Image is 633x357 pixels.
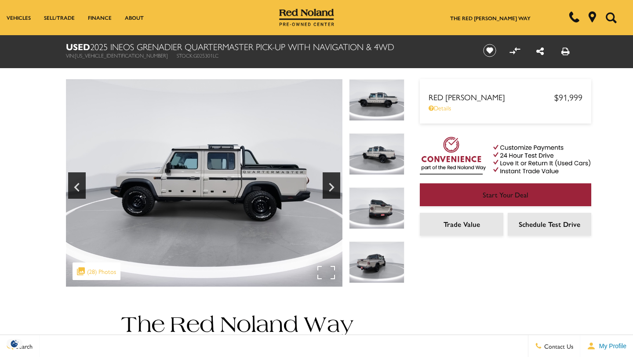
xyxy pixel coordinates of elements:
a: The Red [PERSON_NAME] Way [450,14,531,22]
a: Print this Used 2025 INEOS Grenadier Quartermaster Pick-up With Navigation & 4WD [561,44,570,57]
span: $91,999 [554,91,582,103]
a: Red Noland Pre-Owned [279,12,335,21]
img: Red Noland Pre-Owned [279,9,335,26]
button: Save vehicle [480,44,499,58]
span: VIN: [66,51,75,59]
h1: 2025 INEOS Grenadier Quartermaster Pick-up With Navigation & 4WD [66,42,468,51]
button: Open the search field [602,0,620,35]
span: [US_VEHICLE_IDENTIFICATION_NUMBER] [75,51,168,59]
button: Open user profile menu [580,335,633,357]
a: Trade Value [420,213,503,236]
div: (28) Photos [73,262,120,280]
section: Click to Open Cookie Consent Modal [4,339,25,348]
img: Used 2025 Magic Mushroom INEOS Quartermaster Pick-up image 5 [349,79,404,121]
span: G025301LC [193,51,218,59]
div: Next [323,172,340,199]
a: Start Your Deal [420,183,591,206]
span: Trade Value [444,219,480,229]
button: Compare Vehicle [508,44,521,57]
img: Used 2025 Magic Mushroom INEOS Quartermaster Pick-up image 8 [349,241,404,283]
span: Contact Us [542,342,573,350]
div: Previous [68,172,86,199]
img: Used 2025 Magic Mushroom INEOS Quartermaster Pick-up image 5 [66,79,342,287]
img: Used 2025 Magic Mushroom INEOS Quartermaster Pick-up image 6 [349,133,404,175]
a: Schedule Test Drive [508,213,591,236]
span: Start Your Deal [483,189,528,200]
a: Share this Used 2025 INEOS Grenadier Quartermaster Pick-up With Navigation & 4WD [536,44,544,57]
a: Red [PERSON_NAME] $91,999 [429,91,582,103]
span: My Profile [596,342,626,350]
img: Opt-Out Icon [4,339,25,348]
span: Schedule Test Drive [519,219,580,229]
img: Used 2025 Magic Mushroom INEOS Quartermaster Pick-up image 7 [349,187,404,229]
span: Stock: [177,51,193,59]
span: Red [PERSON_NAME] [429,91,554,102]
strong: Used [66,40,90,53]
a: Details [429,103,582,112]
